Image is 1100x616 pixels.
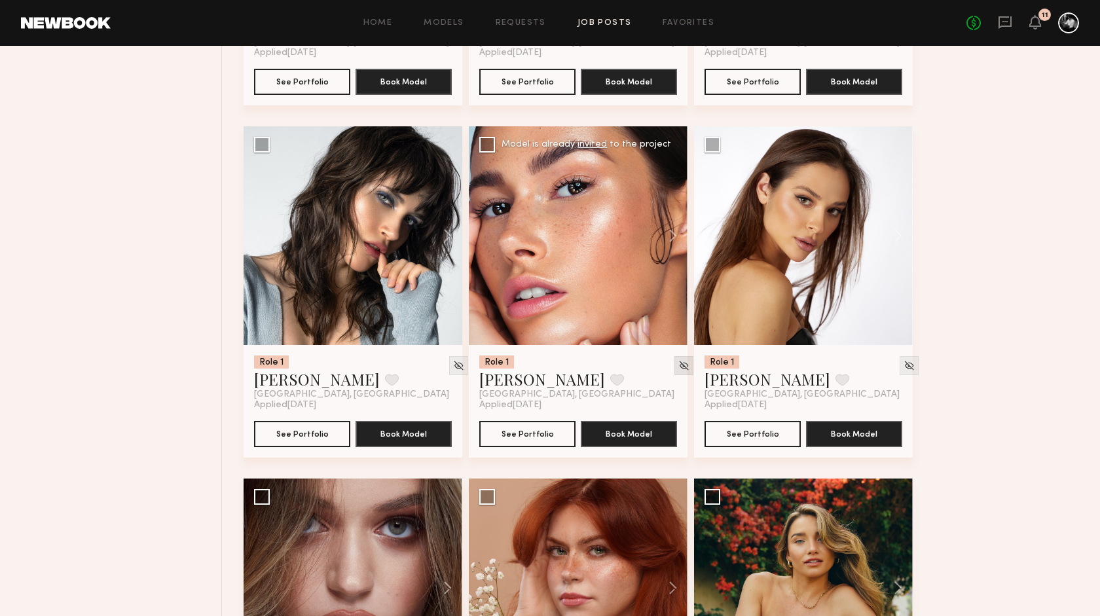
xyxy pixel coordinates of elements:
[479,355,514,369] div: Role 1
[806,427,902,439] a: Book Model
[705,48,902,58] div: Applied [DATE]
[806,69,902,95] button: Book Model
[705,69,801,95] button: See Portfolio
[581,69,677,95] button: Book Model
[705,369,830,390] a: [PERSON_NAME]
[356,69,452,95] button: Book Model
[356,427,452,439] a: Book Model
[581,427,677,439] a: Book Model
[904,360,915,371] img: Unhide Model
[479,48,677,58] div: Applied [DATE]
[581,75,677,86] a: Book Model
[705,390,900,400] span: [GEOGRAPHIC_DATA], [GEOGRAPHIC_DATA]
[356,421,452,447] button: Book Model
[479,400,677,410] div: Applied [DATE]
[806,75,902,86] a: Book Model
[577,140,607,149] a: invited
[1042,12,1048,19] div: 11
[479,369,605,390] a: [PERSON_NAME]
[254,421,350,447] button: See Portfolio
[479,69,576,95] button: See Portfolio
[678,360,689,371] img: Unhide Model
[581,421,677,447] button: Book Model
[254,390,449,400] span: [GEOGRAPHIC_DATA], [GEOGRAPHIC_DATA]
[502,140,671,149] div: Model is already to the project
[254,48,452,58] div: Applied [DATE]
[363,19,393,27] a: Home
[356,75,452,86] a: Book Model
[496,19,546,27] a: Requests
[479,390,674,400] span: [GEOGRAPHIC_DATA], [GEOGRAPHIC_DATA]
[663,19,714,27] a: Favorites
[705,400,902,410] div: Applied [DATE]
[254,369,380,390] a: [PERSON_NAME]
[806,421,902,447] button: Book Model
[577,19,632,27] a: Job Posts
[705,421,801,447] button: See Portfolio
[705,355,739,369] div: Role 1
[254,400,452,410] div: Applied [DATE]
[453,360,464,371] img: Unhide Model
[424,19,464,27] a: Models
[479,421,576,447] button: See Portfolio
[254,69,350,95] button: See Portfolio
[254,355,289,369] div: Role 1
